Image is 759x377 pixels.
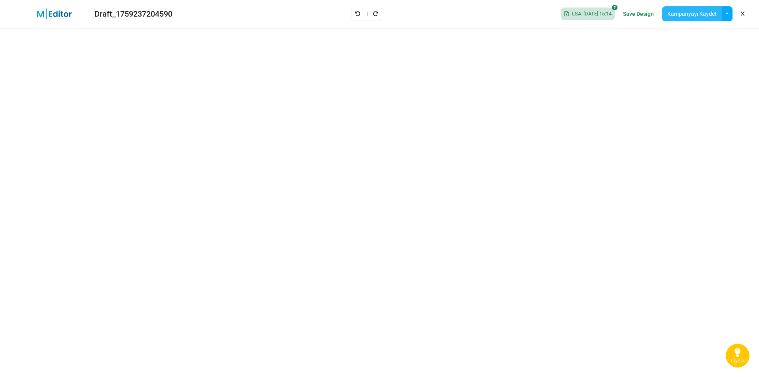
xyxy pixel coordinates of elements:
[621,7,656,21] a: Save Design
[355,9,361,19] a: Geri Al
[94,8,172,20] div: Draft_1759237204590
[662,6,722,21] button: Kampanyayı Kaydet
[730,358,746,364] span: Tüyolar
[569,11,612,17] span: LSA: [DATE] 15:14
[612,5,617,10] i: SoftSave® is off
[372,9,379,19] a: Yeniden Uygula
